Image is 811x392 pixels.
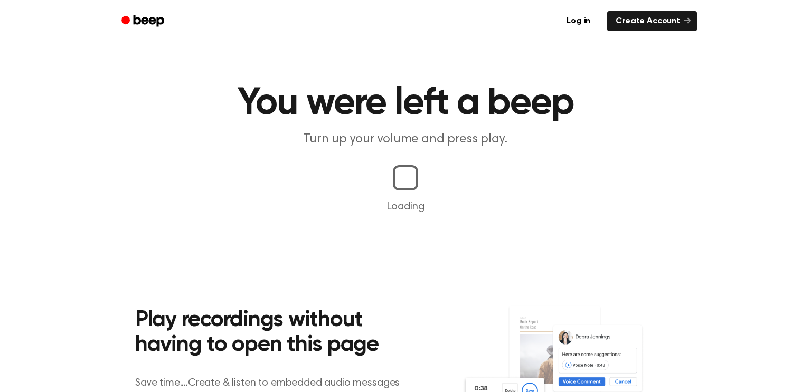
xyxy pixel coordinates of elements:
[114,11,174,32] a: Beep
[607,11,697,31] a: Create Account
[556,9,601,33] a: Log in
[135,84,676,122] h1: You were left a beep
[203,131,608,148] p: Turn up your volume and press play.
[135,308,420,358] h2: Play recordings without having to open this page
[13,199,798,215] p: Loading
